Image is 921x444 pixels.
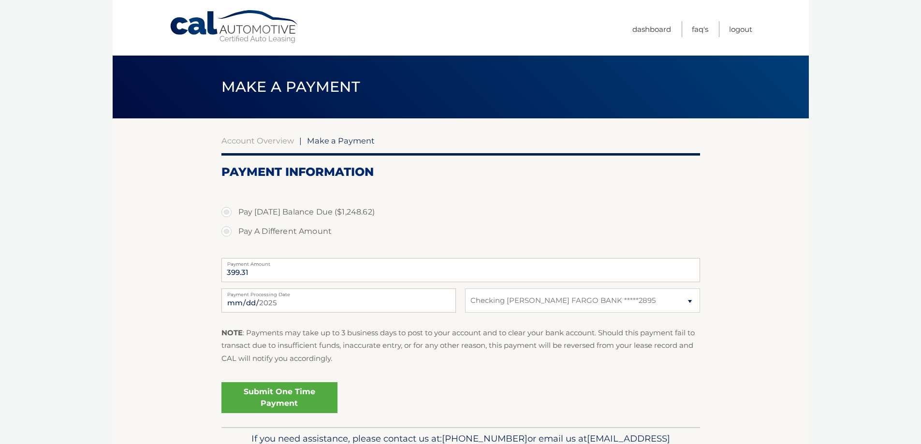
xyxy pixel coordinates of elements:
span: | [299,136,302,145]
a: Logout [729,21,752,37]
label: Payment Processing Date [221,288,456,296]
input: Payment Date [221,288,456,313]
a: Cal Automotive [169,10,300,44]
span: [PHONE_NUMBER] [442,433,527,444]
span: Make a Payment [307,136,375,145]
h2: Payment Information [221,165,700,179]
a: Dashboard [632,21,671,37]
a: Submit One Time Payment [221,382,337,413]
label: Pay [DATE] Balance Due ($1,248.62) [221,202,700,222]
a: FAQ's [692,21,708,37]
a: Account Overview [221,136,294,145]
p: : Payments may take up to 3 business days to post to your account and to clear your bank account.... [221,327,700,365]
label: Pay A Different Amount [221,222,700,241]
label: Payment Amount [221,258,700,266]
strong: NOTE [221,328,243,337]
input: Payment Amount [221,258,700,282]
span: Make a Payment [221,78,360,96]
